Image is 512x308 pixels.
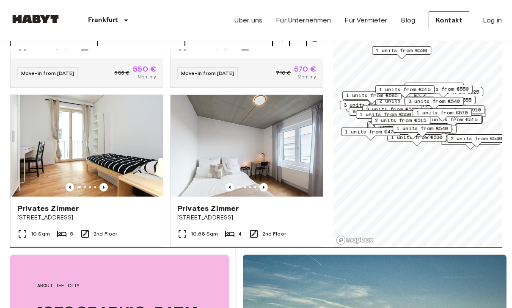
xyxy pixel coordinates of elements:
[234,15,262,25] a: Über uns
[375,85,435,98] div: Map marker
[259,183,268,191] button: Previous image
[340,101,399,114] div: Map marker
[294,65,316,73] span: 570 €
[371,116,430,129] div: Map marker
[451,135,502,142] span: 2 units from €540
[424,108,486,122] div: Map marker
[181,70,234,76] span: Move-in from [DATE]
[408,83,460,91] span: 2 units from €550
[420,96,472,104] span: 2 units from €555
[447,134,506,147] div: Map marker
[341,128,400,141] div: Map marker
[366,105,418,113] span: 3 units from €560
[392,85,451,98] div: Map marker
[171,95,323,197] img: Marketing picture of unit DE-04-037-011-03Q
[360,111,411,118] span: 1 units from €550
[393,124,452,137] div: Map marker
[413,85,473,98] div: Map marker
[352,108,404,115] span: 8 units from €515
[344,15,387,25] a: Für Vermieter
[349,107,408,120] div: Map marker
[138,73,156,80] span: Monthly
[346,92,398,99] span: 1 units from €685
[429,11,469,29] a: Kontakt
[94,230,117,238] span: 2nd Floor
[31,230,50,238] span: 10 Sqm
[422,115,482,128] div: Map marker
[405,83,464,96] div: Map marker
[345,128,396,136] span: 1 units from €470
[238,230,242,238] span: 4
[483,15,502,25] a: Log in
[177,214,316,222] span: [STREET_ADDRESS]
[66,183,74,191] button: Previous image
[226,183,234,191] button: Previous image
[405,97,464,110] div: Map marker
[17,203,79,214] span: Privates Zimmer
[379,86,431,93] span: 1 units from €515
[396,125,448,132] span: 1 units from €540
[413,108,472,122] div: Map marker
[88,15,118,25] p: Frankfurt
[387,127,438,134] span: 2 units from €550
[262,230,286,238] span: 2nd Floor
[401,125,453,133] span: 1 units from €540
[383,126,442,139] div: Map marker
[133,65,156,73] span: 550 €
[401,15,415,25] a: Blog
[99,183,108,191] button: Previous image
[375,117,427,124] span: 2 units from €515
[114,69,129,77] span: 685 €
[276,15,331,25] a: Für Unternehmen
[37,282,202,289] span: About the city
[342,91,402,104] div: Map marker
[336,235,373,245] a: Mapbox logo
[10,15,61,23] img: Habyt
[276,69,291,77] span: 710 €
[17,214,156,222] span: [STREET_ADDRESS]
[417,85,469,93] span: 2 units from €550
[11,95,163,197] img: Marketing picture of unit DE-04-004-02M
[10,94,163,275] a: Marketing picture of unit DE-04-004-02MPrevious imagePrevious imagePrivates Zimmer[STREET_ADDRESS...
[362,105,421,118] div: Map marker
[191,230,218,238] span: 10.68 Sqm
[387,133,446,146] div: Map marker
[177,203,239,214] span: Privates Zimmer
[416,109,468,117] span: 1 units from €570
[356,110,415,123] div: Map marker
[297,73,316,80] span: Monthly
[376,47,427,54] span: 1 units from €530
[428,88,479,96] span: 4 units from €525
[372,46,431,59] div: Map marker
[70,230,73,238] span: 5
[408,97,460,105] span: 3 units from €540
[170,94,323,275] a: Marketing picture of unit DE-04-037-011-03QPrevious imagePrevious imagePrivates Zimmer[STREET_ADD...
[21,70,74,76] span: Move-in from [DATE]
[426,116,478,123] span: 2 units from €515
[429,106,481,114] span: 9 units from €910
